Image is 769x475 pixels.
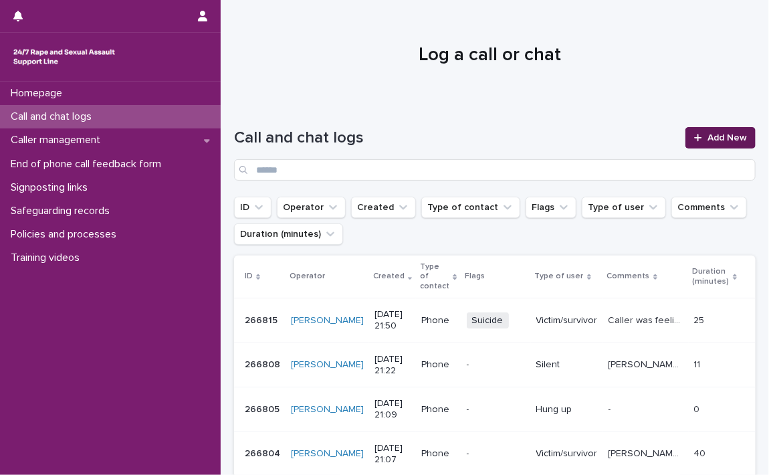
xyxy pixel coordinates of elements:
[374,354,411,377] p: [DATE] 21:22
[694,357,703,371] p: 11
[351,197,416,218] button: Created
[234,197,271,218] button: ID
[536,404,598,415] p: Hung up
[421,448,455,460] p: Phone
[671,197,747,218] button: Comments
[277,197,346,218] button: Operator
[694,446,709,460] p: 40
[685,127,756,149] a: Add New
[291,448,364,460] a: [PERSON_NAME]
[526,197,576,218] button: Flags
[536,359,598,371] p: Silent
[5,181,98,194] p: Signposting links
[374,443,411,466] p: [DATE] 21:07
[707,133,747,142] span: Add New
[234,387,758,432] tr: 266805266805 [PERSON_NAME] [DATE] 21:09Phone-Hung up-- 00
[11,43,118,70] img: rhQMoQhaT3yELyF149Cw
[467,448,526,460] p: -
[465,269,485,284] p: Flags
[5,87,73,100] p: Homepage
[421,315,455,326] p: Phone
[467,359,526,371] p: -
[373,269,405,284] p: Created
[5,110,102,123] p: Call and chat logs
[5,205,120,217] p: Safeguarding records
[5,158,172,171] p: End of phone call feedback form
[421,359,455,371] p: Phone
[234,128,677,148] h1: Call and chat logs
[234,298,758,343] tr: 266815266815 [PERSON_NAME] [DATE] 21:50PhoneSuicideVictim/survivorCaller was feeling low and suic...
[582,197,666,218] button: Type of user
[693,264,730,289] p: Duration (minutes)
[245,401,282,415] p: 266805
[421,197,520,218] button: Type of contact
[609,446,686,460] p: Caller spoke softly at the beginning then was silent, she was mostly silent throughout the call, ...
[234,343,758,387] tr: 266808266808 [PERSON_NAME] [DATE] 21:22Phone-Silent[PERSON_NAME] was asleep gently informed them ...
[290,269,325,284] p: Operator
[374,398,411,421] p: [DATE] 21:09
[536,448,598,460] p: Victim/survivor
[5,228,127,241] p: Policies and processes
[609,357,686,371] p: Caller was asleep gently informed them I was here and ready to offer support, but no response. Th...
[467,312,509,329] span: Suicide
[536,315,598,326] p: Victim/survivor
[245,312,280,326] p: 266815
[421,404,455,415] p: Phone
[245,269,253,284] p: ID
[694,312,707,326] p: 25
[609,401,614,415] p: -
[374,309,411,332] p: [DATE] 21:50
[291,359,364,371] a: [PERSON_NAME]
[535,269,584,284] p: Type of user
[467,404,526,415] p: -
[420,260,449,294] p: Type of contact
[694,401,703,415] p: 0
[234,223,343,245] button: Duration (minutes)
[607,269,650,284] p: Comments
[245,446,283,460] p: 266804
[609,312,686,326] p: Caller was feeling low and suicidal, had a plan to take tablets, but hadn't yet, unhappy with all...
[5,252,90,264] p: Training videos
[291,315,364,326] a: [PERSON_NAME]
[291,404,364,415] a: [PERSON_NAME]
[245,357,283,371] p: 266808
[234,44,746,67] h1: Log a call or chat
[5,134,111,147] p: Caller management
[234,159,756,181] input: Search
